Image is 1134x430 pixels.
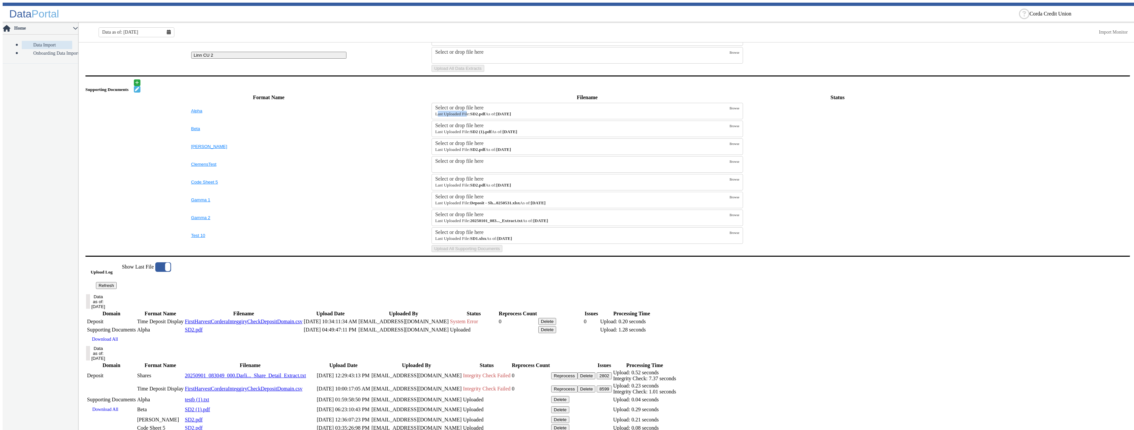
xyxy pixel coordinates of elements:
div: Upload: 0.29 seconds [613,407,676,413]
th: Processing Time [613,362,676,369]
button: Linn CU 2 [191,52,346,59]
span: Browse [730,195,739,199]
th: Issues [583,310,599,317]
button: Beta [191,126,346,131]
small: SD2.pdf [435,183,511,187]
button: Add document [134,79,140,86]
a: Data Import [22,41,72,49]
table: SupportingDocs [85,93,1130,253]
button: Upload All Supporting Documents [432,245,502,252]
strong: [DATE] [496,111,511,116]
span: Uploaded [463,407,483,412]
span: Browse [730,178,739,181]
span: Integrity Check Failed [463,373,510,378]
span: Browse [730,124,739,128]
div: Upload: 0.23 seconds [613,383,676,389]
span: System Error [450,319,478,324]
span: Data [9,8,32,20]
a: Download All [87,334,123,345]
td: Beta [137,404,184,415]
button: [PERSON_NAME] [191,144,346,149]
div: Data as of: [DATE] [91,346,105,361]
button: Gamma 2 [191,215,346,220]
td: Deposit [87,369,136,382]
td: 0 [583,318,599,325]
a: SD2.pdf [185,417,203,422]
th: Filename [431,93,743,102]
div: Select or drop file here [435,194,730,200]
small: SD1.xlsx [435,236,512,241]
div: Help [1019,9,1030,19]
button: Delete [538,318,556,325]
th: Status [744,93,931,102]
td: [DATE] 01:59:58:50 PM [316,396,371,403]
td: [DATE] 12:36:07:23 PM [316,416,371,423]
td: Shares [137,369,184,382]
td: Alpha [137,326,184,333]
strong: [DATE] [497,236,512,241]
td: [EMAIL_ADDRESS][DOMAIN_NAME] [371,404,462,415]
span: Integrity Check Failed [463,386,510,391]
td: Time Deposit Display [137,383,184,395]
button: Delete [578,386,596,392]
button: Refresh [96,282,117,289]
a: SD2.pdf [185,327,203,332]
td: Alpha [137,396,184,403]
button: Data as of: [DATE] [86,346,90,360]
span: Home [14,26,73,31]
strong: SD2.pdf [470,147,485,152]
div: Select or drop file here [435,105,730,111]
span: Browse [730,213,739,217]
th: Domain [87,310,136,317]
button: Test 10 [191,233,346,238]
app-toggle-switch: Disable this to show all files [122,262,171,289]
th: Filename [185,310,303,317]
button: Reprocess [551,372,578,379]
th: Format Name [137,310,184,317]
table: History [86,310,664,345]
button: Delete [578,372,596,379]
button: ClemensTest [191,162,346,167]
span: Uploaded [450,327,470,332]
td: Time Deposit Display [137,318,184,325]
button: 2802 [597,372,612,379]
small: Deposit - Shares - First Harvest FCU_Shares 20250531.xlsx [435,200,546,205]
span: Browse [730,142,739,146]
small: SD2.pdf [435,111,511,116]
span: Uploaded [463,397,483,402]
span: Browse [730,160,739,163]
button: Delete [551,406,569,413]
button: Delete [551,416,569,423]
strong: [DATE] [502,129,517,134]
div: Integrity Check: 7.37 seconds [613,376,676,382]
button: Edit document [134,86,140,93]
h5: Upload Log [91,270,122,275]
td: [EMAIL_ADDRESS][DOMAIN_NAME] [371,383,462,395]
strong: SD2.pdf [470,183,485,187]
span: Data as of: [DATE] [102,30,138,35]
a: testb (1).txt [185,397,209,402]
small: 20250101_083047_000.Darling_Consulting_Share_Detail_Extract.txt [435,218,548,223]
th: Status [463,362,511,369]
div: Select or drop file here [435,49,730,55]
td: Supporting Documents [87,396,136,403]
p-accordion-header: Home [3,22,78,35]
span: Browse [730,51,739,54]
p-accordion-content: Home [3,35,78,63]
th: Processing Time [600,310,664,317]
div: Select or drop file here [435,123,730,129]
a: Download All [87,404,124,415]
ng-select: Corda Credit Union [1030,11,1128,17]
button: Upload All Data Extracts [432,65,484,72]
td: [DATE] 10:34:11:34 AM [304,318,358,325]
td: 0 [511,369,550,382]
button: Alpha [191,108,346,113]
div: Upload: 0.52 seconds [613,370,676,376]
button: Delete [538,326,556,333]
td: [EMAIL_ADDRESS][DOMAIN_NAME] [358,318,449,325]
div: Upload: 1.28 seconds [600,327,663,333]
div: Upload: 0.21 seconds [613,417,676,423]
th: Upload Date [316,362,371,369]
a: SD2 (1).pdf [185,407,210,412]
div: Select or drop file here [435,158,730,164]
